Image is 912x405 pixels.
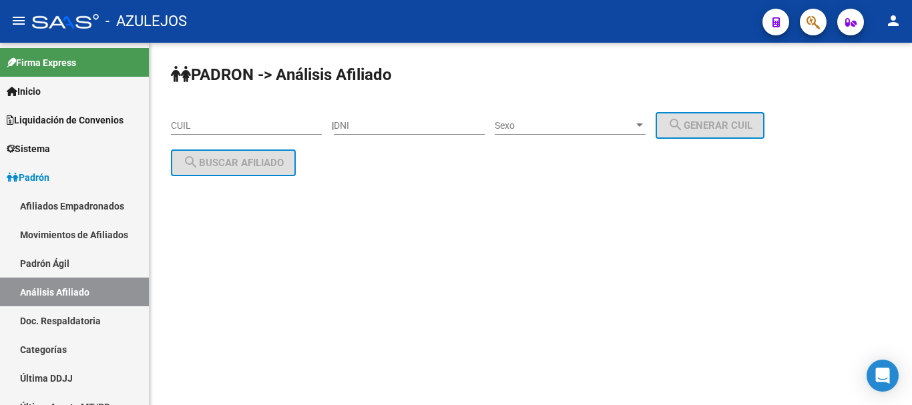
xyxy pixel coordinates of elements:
[885,13,901,29] mat-icon: person
[183,154,199,170] mat-icon: search
[7,113,124,127] span: Liquidación de Convenios
[7,84,41,99] span: Inicio
[183,157,284,169] span: Buscar afiliado
[867,360,899,392] div: Open Intercom Messenger
[7,141,50,156] span: Sistema
[668,117,684,133] mat-icon: search
[656,112,764,139] button: Generar CUIL
[668,119,752,131] span: Generar CUIL
[7,170,49,185] span: Padrón
[332,120,774,131] div: |
[171,149,296,176] button: Buscar afiliado
[495,120,634,131] span: Sexo
[11,13,27,29] mat-icon: menu
[7,55,76,70] span: Firma Express
[105,7,187,36] span: - AZULEJOS
[171,65,392,84] strong: PADRON -> Análisis Afiliado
